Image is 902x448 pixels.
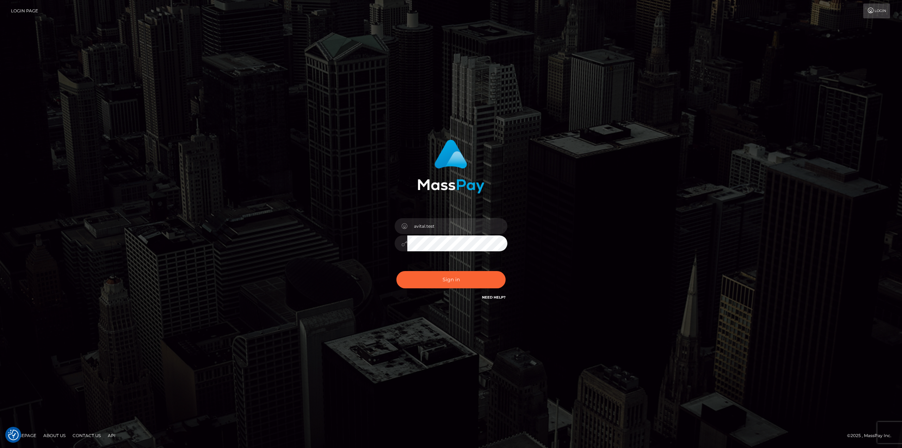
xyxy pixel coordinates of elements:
a: Need Help? [482,295,506,300]
a: API [105,430,118,441]
a: Contact Us [70,430,104,441]
a: About Us [41,430,68,441]
input: Username... [407,218,507,234]
a: Login [863,4,890,18]
a: Homepage [8,430,39,441]
button: Consent Preferences [8,430,19,440]
a: Login Page [11,4,38,18]
button: Sign in [396,271,506,288]
img: MassPay Login [418,140,484,194]
div: © 2025 , MassPay Inc. [847,432,897,440]
img: Revisit consent button [8,430,19,440]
